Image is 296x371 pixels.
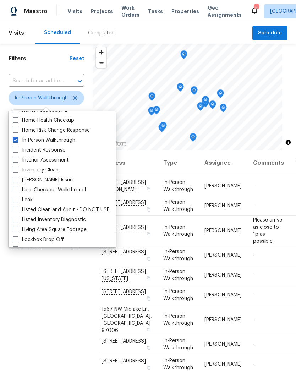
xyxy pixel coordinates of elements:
[204,253,242,258] span: [PERSON_NAME]
[146,231,152,237] button: Copy Address
[148,92,155,103] div: Map marker
[253,342,255,347] span: -
[253,217,282,244] span: Please arrive as close to 1p as possible.
[9,55,70,62] h1: Filters
[163,358,193,370] span: In-Person Walkthrough
[13,246,86,253] label: LwOD Signpost Installation
[101,150,158,176] th: Address
[146,365,152,371] button: Copy Address
[13,216,86,223] label: Listed Inventory Diagnostic
[204,203,242,208] span: [PERSON_NAME]
[204,273,242,278] span: [PERSON_NAME]
[102,339,146,344] span: [STREET_ADDRESS]
[253,273,255,278] span: -
[286,138,290,146] span: Toggle attribution
[163,269,193,281] span: In-Person Walkthrough
[146,256,152,262] button: Copy Address
[163,338,193,350] span: In-Person Walkthrough
[220,104,227,115] div: Map marker
[163,313,193,326] span: In-Person Walkthrough
[180,50,187,61] div: Map marker
[96,47,106,58] button: Zoom in
[13,117,74,124] label: Home Health Checkup
[9,76,64,87] input: Search for an address...
[209,100,216,111] div: Map marker
[252,26,287,40] button: Schedule
[253,362,255,367] span: -
[177,83,184,94] div: Map marker
[146,327,152,333] button: Copy Address
[171,8,199,15] span: Properties
[204,184,242,189] span: [PERSON_NAME]
[13,157,69,164] label: Interior Assessment
[253,293,255,298] span: -
[121,4,139,18] span: Work Orders
[258,29,282,38] span: Schedule
[93,44,282,150] canvas: Map
[102,359,146,364] span: [STREET_ADDRESS]
[13,137,75,144] label: In-Person Walkthrough
[217,89,224,100] div: Map marker
[163,200,193,212] span: In-Person Walkthrough
[13,127,90,134] label: Home Risk Change Response
[13,196,33,203] label: Leak
[204,362,242,367] span: [PERSON_NAME]
[253,203,255,208] span: -
[75,76,85,86] button: Open
[204,317,242,322] span: [PERSON_NAME]
[44,29,71,36] div: Scheduled
[160,122,167,133] div: Map marker
[13,176,73,184] label: [PERSON_NAME] Issue
[253,253,255,258] span: -
[199,150,247,176] th: Assignee
[146,345,152,351] button: Copy Address
[208,4,242,18] span: Geo Assignments
[163,249,193,261] span: In-Person Walkthrough
[148,107,155,118] div: Map marker
[146,186,152,192] button: Copy Address
[91,8,113,15] span: Projects
[146,275,152,282] button: Copy Address
[158,150,199,176] th: Type
[13,147,65,154] label: Incident Response
[153,106,160,117] div: Map marker
[253,317,255,322] span: -
[68,8,82,15] span: Visits
[15,94,68,102] span: In-Person Walkthrough
[284,138,292,147] button: Toggle attribution
[204,228,242,233] span: [PERSON_NAME]
[70,55,84,62] div: Reset
[204,293,242,298] span: [PERSON_NAME]
[13,236,64,243] label: Lockbox Drop Off
[9,25,24,41] span: Visits
[13,186,88,193] label: Late Checkout Walkthrough
[146,206,152,213] button: Copy Address
[96,58,106,68] button: Zoom out
[254,4,259,11] div: 5
[148,9,163,14] span: Tasks
[146,295,152,302] button: Copy Address
[88,29,115,37] div: Completed
[13,206,109,213] label: Listed Clean and Audit - DO NOT USE
[24,8,48,15] span: Maestro
[102,306,152,333] span: 1567 NW Midlake Ln, [GEOGRAPHIC_DATA], [GEOGRAPHIC_DATA] 97006
[204,342,242,347] span: [PERSON_NAME]
[190,133,197,144] div: Map marker
[247,150,290,176] th: Comments
[253,184,255,189] span: -
[197,102,204,113] div: Map marker
[13,167,59,174] label: Inventory Clean
[13,226,87,233] label: Living Area Square Footage
[163,180,193,192] span: In-Person Walkthrough
[202,96,209,107] div: Map marker
[158,124,165,135] div: Map marker
[163,289,193,301] span: In-Person Walkthrough
[191,86,198,97] div: Map marker
[163,224,193,236] span: In-Person Walkthrough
